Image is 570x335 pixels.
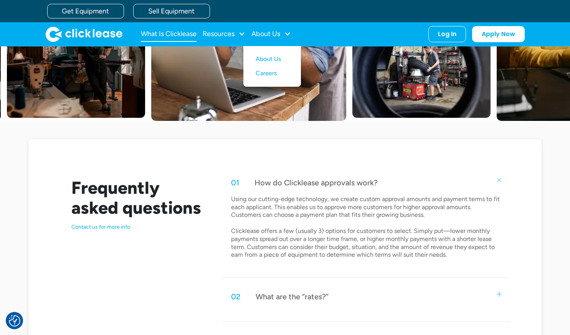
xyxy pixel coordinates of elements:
div: How do Clicklease approvals work? [254,178,378,188]
nav: About Us [243,46,301,87]
div: What are the “rates?” [256,292,329,302]
div: 02 [231,292,240,302]
img: A man fitting a new tire on a rim [352,14,491,118]
a: home [46,26,122,42]
div: Log In [438,30,456,38]
img: Clicklease logo [46,26,122,42]
a: Get Equipment [47,4,124,18]
h2: Frequently asked questions [71,178,203,218]
a: What Is Clicklease [141,26,197,42]
a: About Us [256,52,289,66]
p: Using our cutting-edge technology, we create custom approval amounts and payment terms to fit eac... [231,195,501,259]
a: Apply Now [472,26,525,42]
a: Sell Equipment [133,4,210,18]
img: small plus [497,292,502,297]
img: a woman standing next to a sewing machine [7,14,145,118]
a: Careers [256,66,289,81]
div: 01 [231,178,239,188]
div: Resources [203,26,245,42]
button: Consent Preferences [9,315,20,327]
div: About Us [251,26,291,42]
img: Revisit consent button [9,315,20,327]
img: small plus [496,177,502,183]
p: Contact us for more info [71,224,203,231]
